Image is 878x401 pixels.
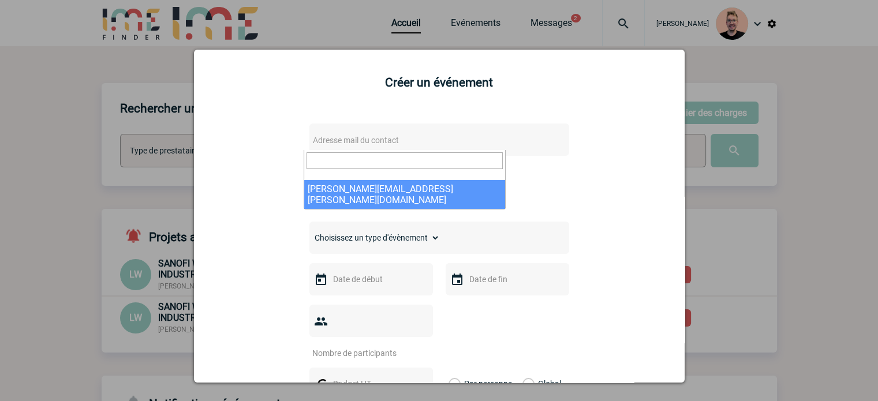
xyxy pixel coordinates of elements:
[330,272,410,287] input: Date de début
[330,376,410,391] input: Budget HT
[449,368,461,400] label: Par personne
[309,346,418,361] input: Nombre de participants
[522,368,530,400] label: Global
[208,76,670,89] h2: Créer un événement
[466,272,546,287] input: Date de fin
[304,180,505,209] li: [PERSON_NAME][EMAIL_ADDRESS][PERSON_NAME][DOMAIN_NAME]
[313,136,399,145] span: Adresse mail du contact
